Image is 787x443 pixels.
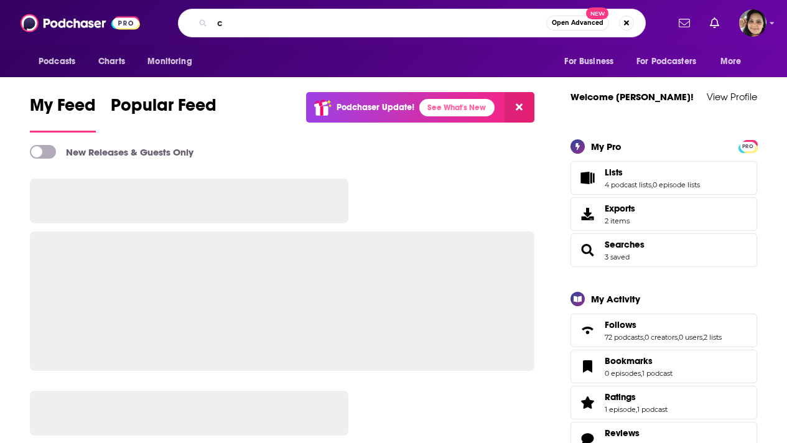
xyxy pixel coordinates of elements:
[605,167,623,178] span: Lists
[636,405,637,414] span: ,
[707,91,757,103] a: View Profile
[98,53,125,70] span: Charts
[605,391,668,403] a: Ratings
[591,141,622,152] div: My Pro
[147,53,192,70] span: Monitoring
[605,180,651,189] a: 4 podcast lists
[605,333,643,342] a: 72 podcasts
[90,50,133,73] a: Charts
[641,369,642,378] span: ,
[337,102,414,113] p: Podchaser Update!
[740,142,755,151] span: PRO
[575,394,600,411] a: Ratings
[739,9,766,37] span: Logged in as shelbyjanner
[605,203,635,214] span: Exports
[645,333,678,342] a: 0 creators
[636,53,696,70] span: For Podcasters
[570,91,694,103] a: Welcome [PERSON_NAME]!
[575,322,600,339] a: Follows
[570,386,757,419] span: Ratings
[605,167,700,178] a: Lists
[575,169,600,187] a: Lists
[605,355,673,366] a: Bookmarks
[605,319,722,330] a: Follows
[570,314,757,347] span: Follows
[575,205,600,223] span: Exports
[591,293,640,305] div: My Activity
[739,9,766,37] img: User Profile
[679,333,702,342] a: 0 users
[704,333,722,342] a: 2 lists
[111,95,217,133] a: Popular Feed
[575,241,600,259] a: Searches
[651,180,653,189] span: ,
[605,391,636,403] span: Ratings
[643,333,645,342] span: ,
[628,50,714,73] button: open menu
[570,197,757,231] a: Exports
[552,20,603,26] span: Open Advanced
[30,50,91,73] button: open menu
[212,13,546,33] input: Search podcasts, credits, & more...
[740,141,755,150] a: PRO
[556,50,629,73] button: open menu
[30,95,96,123] span: My Feed
[139,50,208,73] button: open menu
[30,95,96,133] a: My Feed
[653,180,700,189] a: 0 episode lists
[605,427,640,439] span: Reviews
[605,355,653,366] span: Bookmarks
[564,53,613,70] span: For Business
[720,53,742,70] span: More
[39,53,75,70] span: Podcasts
[637,405,668,414] a: 1 podcast
[605,217,635,225] span: 2 items
[586,7,608,19] span: New
[570,233,757,267] span: Searches
[605,319,636,330] span: Follows
[642,369,673,378] a: 1 podcast
[570,350,757,383] span: Bookmarks
[705,12,724,34] a: Show notifications dropdown
[21,11,140,35] img: Podchaser - Follow, Share and Rate Podcasts
[674,12,695,34] a: Show notifications dropdown
[712,50,757,73] button: open menu
[605,239,645,250] a: Searches
[605,253,630,261] a: 3 saved
[111,95,217,123] span: Popular Feed
[546,16,609,30] button: Open AdvancedNew
[678,333,679,342] span: ,
[178,9,646,37] div: Search podcasts, credits, & more...
[605,427,673,439] a: Reviews
[605,369,641,378] a: 0 episodes
[30,145,193,159] a: New Releases & Guests Only
[419,99,495,116] a: See What's New
[575,358,600,375] a: Bookmarks
[702,333,704,342] span: ,
[739,9,766,37] button: Show profile menu
[605,405,636,414] a: 1 episode
[570,161,757,195] span: Lists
